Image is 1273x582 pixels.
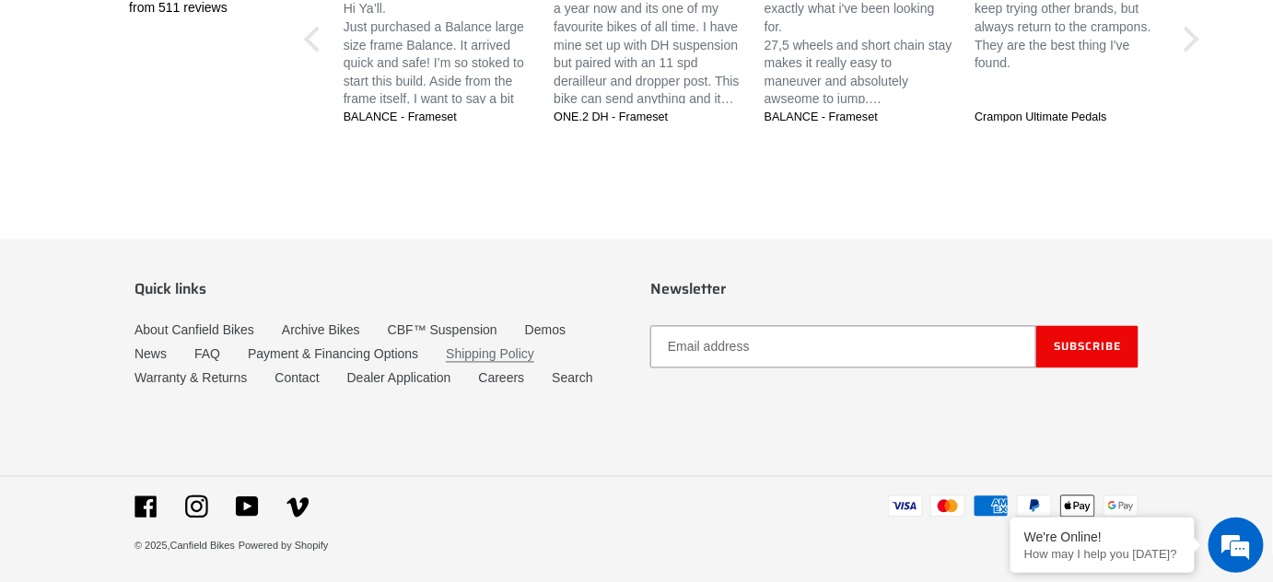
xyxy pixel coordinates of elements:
a: Archive Bikes [282,323,360,338]
a: Crampon Ultimate Pedals [975,110,1163,126]
a: Demos [525,323,566,338]
input: Email address [650,326,1036,368]
a: Dealer Application [347,371,451,386]
textarea: Type your message and hit 'Enter' [9,387,351,451]
a: Payment & Financing Options [248,347,418,362]
a: Careers [479,371,525,386]
small: © 2025, [134,541,235,552]
div: We're Online! [1024,530,1181,544]
a: FAQ [194,347,220,362]
img: d_696896380_company_1647369064580_696896380 [59,92,105,138]
a: Warranty & Returns [134,371,247,386]
div: Navigation go back [20,101,48,129]
a: ONE.2 DH - Frameset [554,110,742,126]
a: About Canfield Bikes [134,323,254,338]
div: Chat with us now [123,103,337,127]
a: Contact [274,371,319,386]
button: Subscribe [1036,326,1139,368]
p: Newsletter [650,281,1139,298]
a: Powered by Shopify [239,541,329,552]
a: BALANCE - Frameset [344,110,532,126]
a: Canfield Bikes [170,541,235,552]
a: Search [552,371,592,386]
p: How may I help you today? [1024,547,1181,561]
span: We're online! [107,174,254,360]
span: Subscribe [1054,338,1121,355]
div: Minimize live chat window [302,9,346,53]
a: BALANCE - Frameset [765,110,953,126]
a: Shipping Policy [446,347,534,363]
p: Quick links [134,281,623,298]
a: CBF™ Suspension [388,323,497,338]
a: News [134,347,167,362]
